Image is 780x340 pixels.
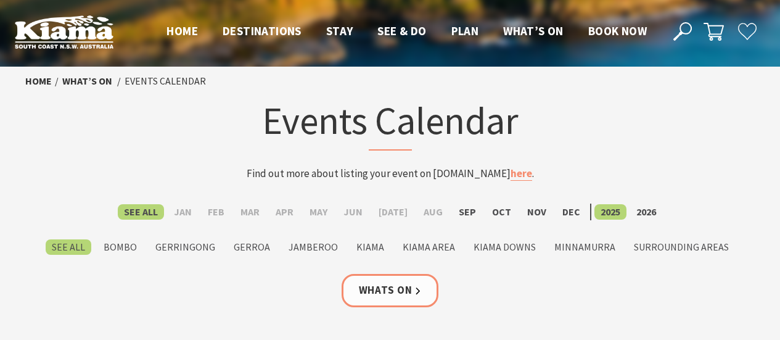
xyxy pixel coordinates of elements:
[503,23,564,38] span: What’s On
[486,204,517,220] label: Oct
[337,204,369,220] label: Jun
[628,239,735,255] label: Surrounding Areas
[149,96,632,151] h1: Events Calendar
[149,239,221,255] label: Gerringong
[234,204,266,220] label: Mar
[149,165,632,182] p: Find out more about listing your event on [DOMAIN_NAME] .
[154,22,659,42] nav: Main Menu
[453,204,482,220] label: Sep
[282,239,344,255] label: Jamberoo
[97,239,143,255] label: Bombo
[62,75,112,88] a: What’s On
[223,23,302,38] span: Destinations
[25,75,52,88] a: Home
[269,204,300,220] label: Apr
[372,204,414,220] label: [DATE]
[594,204,626,220] label: 2025
[556,204,586,220] label: Dec
[202,204,231,220] label: Feb
[511,167,532,181] a: here
[46,239,91,255] label: See All
[467,239,542,255] label: Kiama Downs
[396,239,461,255] label: Kiama Area
[303,204,334,220] label: May
[118,204,164,220] label: See All
[521,204,552,220] label: Nov
[377,23,426,38] span: See & Do
[168,204,198,220] label: Jan
[15,15,113,49] img: Kiama Logo
[125,73,206,89] li: Events Calendar
[228,239,276,255] label: Gerroa
[342,274,439,307] a: Whats On
[350,239,390,255] label: Kiama
[548,239,622,255] label: Minnamurra
[417,204,449,220] label: Aug
[451,23,479,38] span: Plan
[588,23,647,38] span: Book now
[326,23,353,38] span: Stay
[166,23,198,38] span: Home
[630,204,662,220] label: 2026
